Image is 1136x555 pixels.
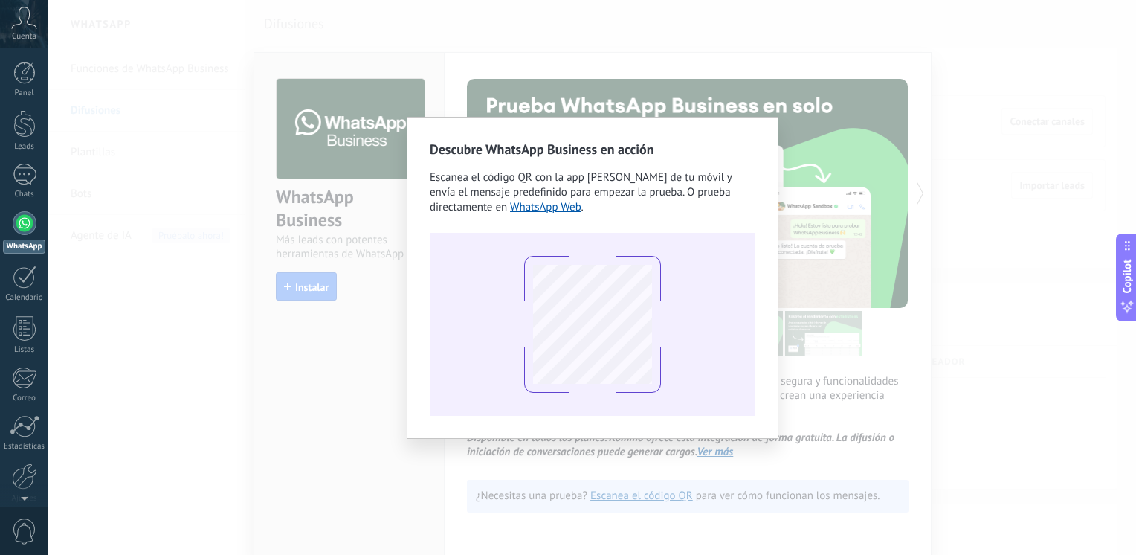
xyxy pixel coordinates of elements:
div: Panel [3,89,46,98]
div: Listas [3,345,46,355]
div: Chats [3,190,46,199]
div: Calendario [3,293,46,303]
span: Copilot [1120,260,1135,294]
div: WhatsApp [3,240,45,254]
div: . [430,170,755,215]
span: Cuenta [12,32,36,42]
div: Estadísticas [3,442,46,452]
a: WhatsApp Web [510,200,581,214]
h2: Descubre WhatsApp Business en acción [430,140,755,158]
span: Escanea el código QR con la app [PERSON_NAME] de tu móvil y envía el mensaje predefinido para emp... [430,170,732,214]
div: Leads [3,142,46,152]
div: Correo [3,394,46,403]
